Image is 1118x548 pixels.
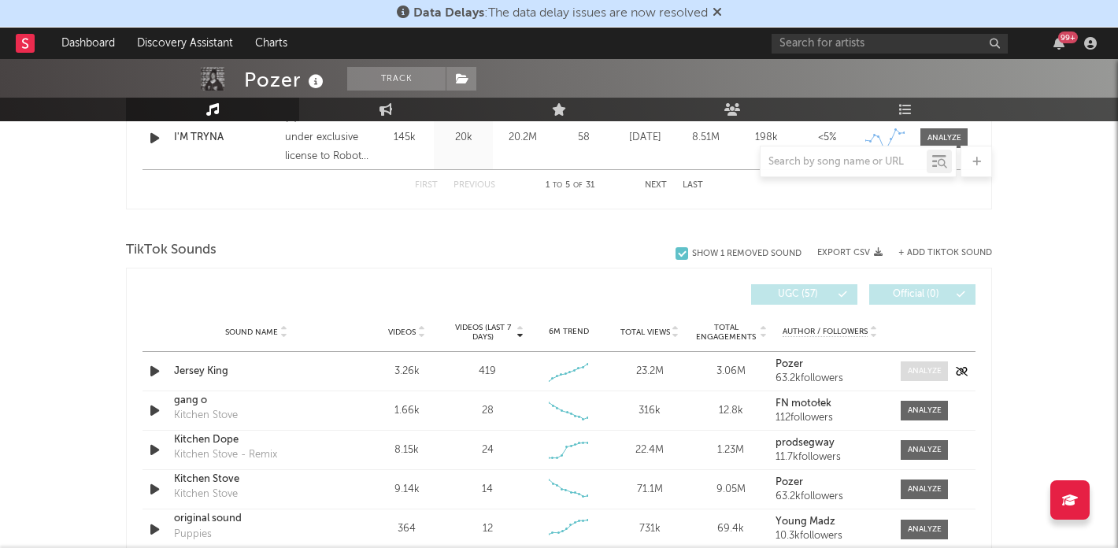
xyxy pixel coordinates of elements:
[1058,31,1078,43] div: 99 +
[772,34,1008,54] input: Search for artists
[497,130,548,146] div: 20.2M
[413,7,484,20] span: Data Delays
[761,290,834,299] span: UGC ( 57 )
[776,438,835,448] strong: prodsegway
[174,511,339,527] a: original sound
[694,364,768,380] div: 3.06M
[692,249,801,259] div: Show 1 Removed Sound
[370,442,443,458] div: 8.15k
[347,67,446,91] button: Track
[751,284,857,305] button: UGC(57)
[883,249,992,257] button: + Add TikTok Sound
[451,323,515,342] span: Videos (last 7 days)
[613,521,687,537] div: 731k
[740,130,793,146] div: 198k
[694,403,768,419] div: 12.8k
[694,521,768,537] div: 69.4k
[527,176,613,195] div: 1 5 31
[761,156,927,168] input: Search by song name or URL
[174,472,339,487] a: Kitchen Stove
[898,249,992,257] button: + Add TikTok Sound
[776,373,885,384] div: 63.2k followers
[370,364,443,380] div: 3.26k
[694,482,768,498] div: 9.05M
[613,364,687,380] div: 23.2M
[388,328,416,337] span: Videos
[453,181,495,190] button: Previous
[479,364,496,380] div: 419
[713,7,722,20] span: Dismiss
[776,359,885,370] a: Pozer
[482,482,493,498] div: 14
[776,413,885,424] div: 112 followers
[482,403,494,419] div: 28
[776,438,885,449] a: prodsegway
[776,359,803,369] strong: Pozer
[776,517,885,528] a: Young Madz
[869,284,975,305] button: Official(0)
[174,393,339,409] a: gang o
[244,67,328,93] div: Pozer
[50,28,126,59] a: Dashboard
[619,130,672,146] div: [DATE]
[174,527,212,542] div: Puppies
[370,521,443,537] div: 364
[613,482,687,498] div: 71.1M
[413,7,708,20] span: : The data delay issues are now resolved
[776,452,885,463] div: 11.7k followers
[370,482,443,498] div: 9.14k
[879,290,952,299] span: Official ( 0 )
[776,517,835,527] strong: Young Madz
[783,327,868,337] span: Author / Followers
[645,181,667,190] button: Next
[613,403,687,419] div: 316k
[556,130,611,146] div: 58
[174,364,339,380] a: Jersey King
[174,130,277,146] a: I'M TRYNA
[1053,37,1064,50] button: 99+
[379,130,430,146] div: 145k
[801,130,853,146] div: <5%
[694,323,758,342] span: Total Engagements
[370,403,443,419] div: 1.66k
[776,477,803,487] strong: Pozer
[174,447,277,463] div: Kitchen Stove - Remix
[694,442,768,458] div: 1.23M
[776,398,831,409] strong: FN motołek
[573,182,583,189] span: of
[482,442,494,458] div: 24
[620,328,670,337] span: Total Views
[415,181,438,190] button: First
[225,328,278,337] span: Sound Name
[683,181,703,190] button: Last
[174,408,238,424] div: Kitchen Stove
[174,432,339,448] a: Kitchen Dope
[244,28,298,59] a: Charts
[438,130,489,146] div: 20k
[679,130,732,146] div: 8.51M
[285,109,371,166] div: (P) 2024 Pozer under exclusive license to Robots & Humans Limited & RCA, a division of Sony Music...
[532,326,605,338] div: 6M Trend
[776,491,885,502] div: 63.2k followers
[776,531,885,542] div: 10.3k followers
[126,28,244,59] a: Discovery Assistant
[613,442,687,458] div: 22.4M
[483,521,493,537] div: 12
[553,182,562,189] span: to
[174,487,238,502] div: Kitchen Stove
[776,398,885,409] a: FN motołek
[126,241,217,260] span: TikTok Sounds
[776,477,885,488] a: Pozer
[817,248,883,257] button: Export CSV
